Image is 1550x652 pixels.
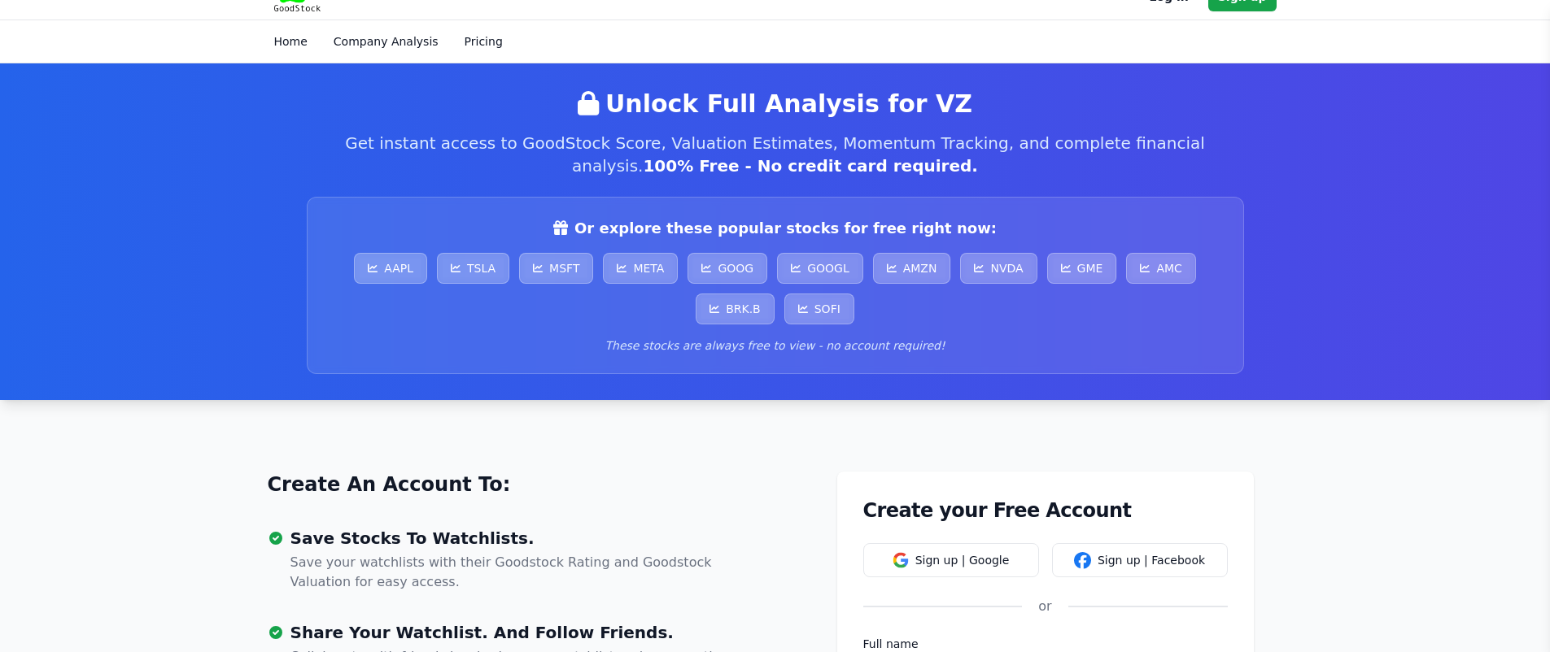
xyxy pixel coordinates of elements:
h3: Share Your Watchlist. And Follow Friends. [290,624,743,641]
a: GME [1047,253,1117,284]
a: Company Analysis [334,35,439,48]
a: Create An Account To: [268,472,511,498]
a: AAPL [354,253,427,284]
a: META [603,253,678,284]
div: or [1022,597,1068,616]
a: Home [274,35,308,48]
a: TSLA [437,253,509,284]
a: SOFI [784,293,854,324]
a: Pricing [465,35,503,48]
p: These stocks are always free to view - no account required! [327,337,1224,354]
span: Or explore these popular stocks for free right now: [574,217,997,240]
h3: Save Stocks To Watchlists. [290,530,743,546]
a: MSFT [519,253,593,284]
p: Save your watchlists with their Goodstock Rating and Goodstock Valuation for easy access. [290,553,743,592]
a: AMZN [873,253,951,284]
button: Sign up | Google [863,543,1039,577]
span: 100% Free - No credit card required. [643,156,977,176]
a: GOOG [688,253,767,284]
p: Get instant access to GoodStock Score, Valuation Estimates, Momentum Tracking, and complete finan... [307,132,1244,177]
label: Full name [863,636,1228,652]
a: AMC [1126,253,1195,284]
a: GOOGL [777,253,863,284]
a: BRK.B [696,293,775,324]
h2: Unlock Full Analysis for VZ [307,89,1244,119]
button: Sign up | Facebook [1052,543,1228,577]
a: NVDA [960,253,1037,284]
h1: Create your Free Account [863,498,1228,524]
